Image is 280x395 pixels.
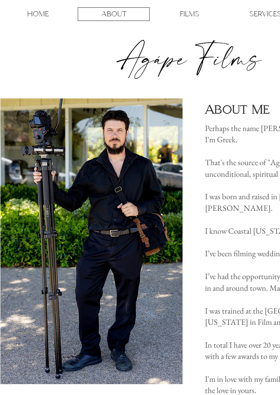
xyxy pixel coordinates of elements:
[101,8,126,21] p: ABOUT
[2,7,74,21] a: HOME
[78,7,150,21] a: ABOUT
[205,102,270,117] span: About Me
[0,98,183,384] img: MLP_9133.jpg
[154,7,225,21] a: FILMS
[180,8,199,21] p: FILMS
[27,8,49,21] p: HOME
